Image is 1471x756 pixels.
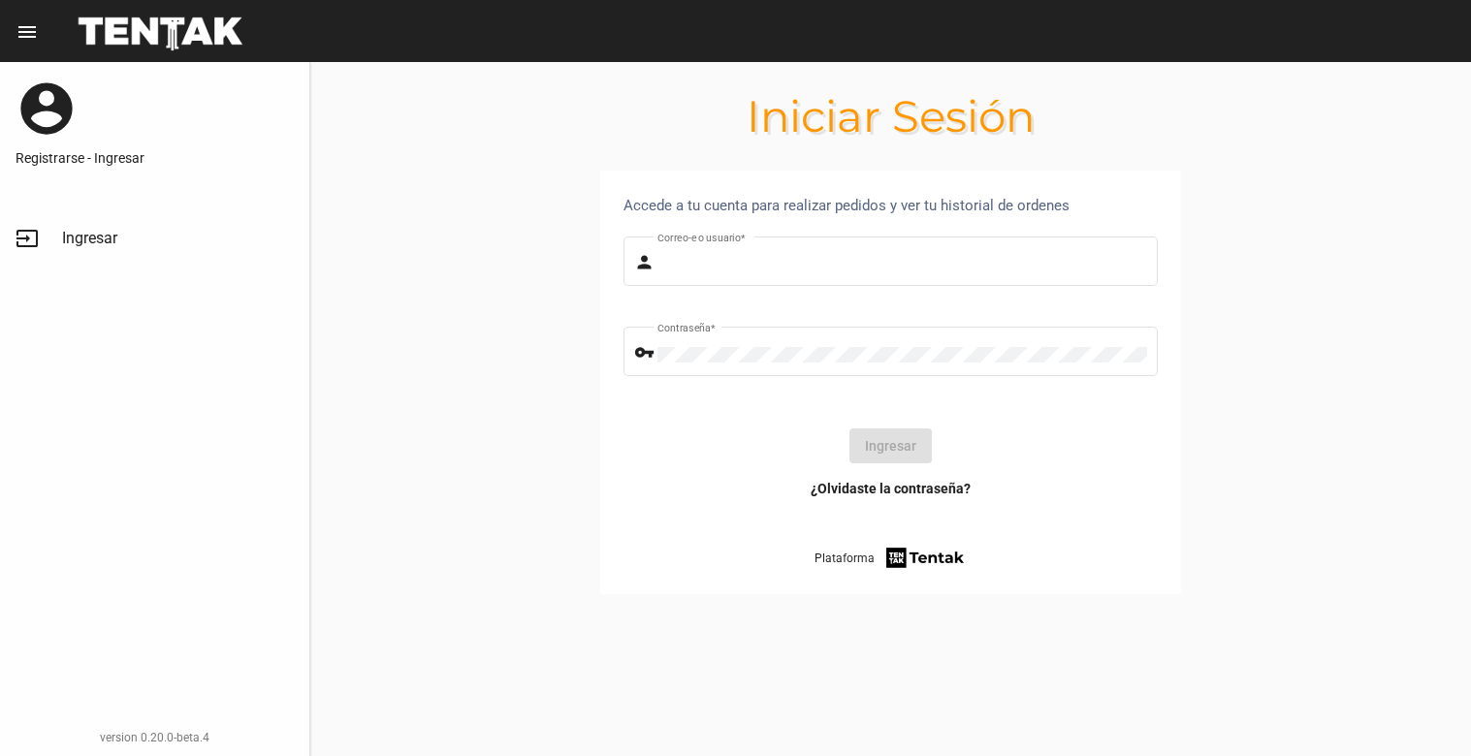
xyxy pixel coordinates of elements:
[815,545,967,571] a: Plataforma
[16,728,294,747] div: version 0.20.0-beta.4
[634,251,657,274] mat-icon: person
[634,341,657,364] mat-icon: vpn_key
[16,78,78,140] mat-icon: account_circle
[849,428,932,463] button: Ingresar
[811,479,971,498] a: ¿Olvidaste la contraseña?
[16,227,39,250] mat-icon: input
[624,194,1158,217] div: Accede a tu cuenta para realizar pedidos y ver tu historial de ordenes
[16,148,294,168] a: Registrarse - Ingresar
[310,101,1471,132] h1: Iniciar Sesión
[883,545,967,571] img: tentak-firm.png
[62,229,117,248] span: Ingresar
[815,549,875,568] span: Plataforma
[16,20,39,44] mat-icon: menu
